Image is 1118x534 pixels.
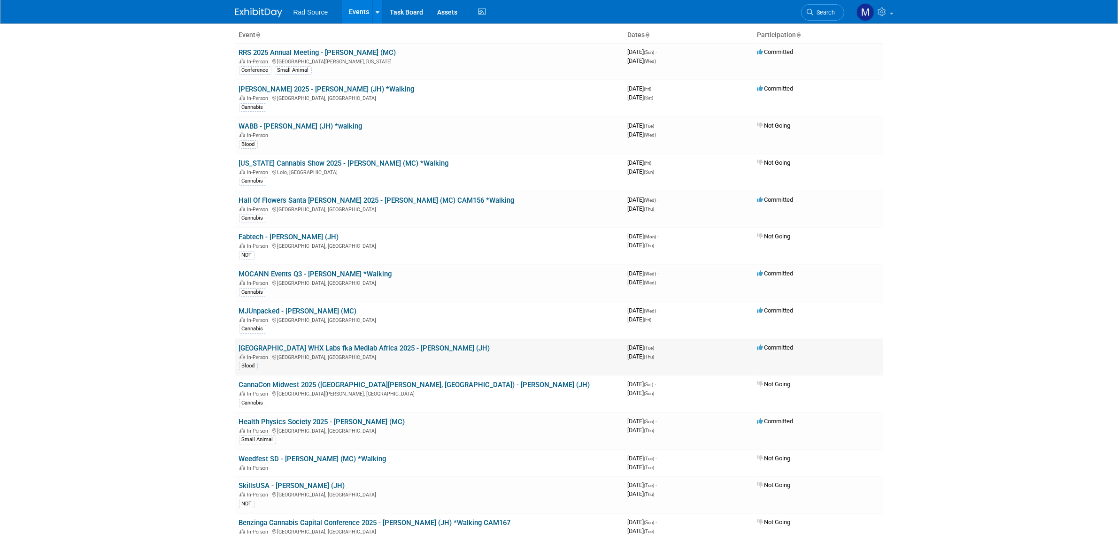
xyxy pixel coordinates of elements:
span: - [656,48,657,55]
span: In-Person [247,59,271,65]
span: In-Person [247,465,271,471]
span: (Tue) [644,456,655,461]
div: NDT [239,500,255,508]
a: Weedfest SD - [PERSON_NAME] (MC) *Walking [239,455,386,463]
span: [DATE] [628,233,659,240]
a: Sort by Start Date [645,31,650,38]
div: Cannabis [239,399,266,407]
span: - [658,196,659,203]
span: - [656,481,657,488]
span: (Wed) [644,271,656,276]
div: [GEOGRAPHIC_DATA], [GEOGRAPHIC_DATA] [239,316,620,323]
span: [DATE] [628,381,656,388]
span: Rad Source [293,8,328,16]
span: (Sun) [644,50,655,55]
span: - [658,233,659,240]
span: [DATE] [628,94,654,101]
a: Hall Of Flowers Santa [PERSON_NAME] 2025 - [PERSON_NAME] (MC) CAM156 *Walking [239,196,515,205]
span: In-Person [247,243,271,249]
span: [DATE] [628,122,657,129]
span: [DATE] [628,168,655,175]
div: Cannabis [239,103,266,112]
span: [DATE] [628,490,655,497]
span: In-Person [247,317,271,323]
img: In-Person Event [239,206,245,211]
span: [DATE] [628,481,657,488]
span: - [656,455,657,462]
img: In-Person Event [239,243,245,248]
img: In-Person Event [239,354,245,359]
img: In-Person Event [239,132,245,137]
span: [DATE] [628,316,652,323]
span: [DATE] [628,418,657,425]
span: (Tue) [644,529,655,534]
span: Committed [757,270,794,277]
div: [GEOGRAPHIC_DATA][PERSON_NAME], [US_STATE] [239,57,620,65]
span: (Wed) [644,280,656,285]
span: In-Person [247,354,271,360]
span: (Fri) [644,160,652,166]
span: [DATE] [628,519,657,526]
img: In-Person Event [239,465,245,470]
span: - [656,344,657,351]
div: Small Animal [239,435,276,444]
a: Fabtech - [PERSON_NAME] (JH) [239,233,339,241]
div: [GEOGRAPHIC_DATA], [GEOGRAPHIC_DATA] [239,94,620,101]
span: Committed [757,48,794,55]
span: [DATE] [628,196,659,203]
span: (Tue) [644,465,655,470]
span: Not Going [757,481,791,488]
span: (Thu) [644,428,655,433]
div: Blood [239,140,258,149]
span: [DATE] [628,85,655,92]
img: In-Person Event [239,169,245,174]
span: [DATE] [628,131,656,138]
a: CannaCon Midwest 2025 ([GEOGRAPHIC_DATA][PERSON_NAME], [GEOGRAPHIC_DATA]) - [PERSON_NAME] (JH) [239,381,590,389]
span: Committed [757,85,794,92]
span: In-Person [247,132,271,138]
span: [DATE] [628,455,657,462]
span: (Wed) [644,59,656,64]
span: Search [814,9,835,16]
img: In-Person Event [239,492,245,496]
span: - [656,418,657,425]
img: In-Person Event [239,95,245,100]
span: Committed [757,196,794,203]
span: [DATE] [628,279,656,286]
span: (Sun) [644,391,655,396]
th: Event [235,27,624,43]
a: SkillsUSA - [PERSON_NAME] (JH) [239,481,345,490]
span: Not Going [757,455,791,462]
span: (Fri) [644,86,652,92]
span: - [653,85,655,92]
span: (Wed) [644,132,656,137]
div: NDT [239,251,255,259]
span: (Sat) [644,382,654,387]
span: - [658,307,659,314]
span: - [656,519,657,526]
div: [GEOGRAPHIC_DATA][PERSON_NAME], [GEOGRAPHIC_DATA] [239,389,620,397]
span: - [655,381,656,388]
a: Benzinga Cannabis Capital Conference 2025 - [PERSON_NAME] (JH) *Walking CAM167 [239,519,511,527]
div: Cannabis [239,325,266,333]
a: [PERSON_NAME] 2025 - [PERSON_NAME] (JH) *Walking [239,85,415,93]
a: Search [801,4,844,21]
span: [DATE] [628,344,657,351]
div: [GEOGRAPHIC_DATA], [GEOGRAPHIC_DATA] [239,242,620,249]
span: In-Person [247,95,271,101]
img: ExhibitDay [235,8,282,17]
span: [DATE] [628,270,659,277]
a: [US_STATE] Cannabis Show 2025 - [PERSON_NAME] (MC) *Walking [239,159,449,168]
span: (Tue) [644,345,655,351]
img: In-Person Event [239,391,245,396]
div: Cannabis [239,288,266,297]
span: [DATE] [628,57,656,64]
a: WABB - [PERSON_NAME] (JH) *walking [239,122,362,130]
span: - [653,159,655,166]
div: Small Animal [275,66,312,75]
span: [DATE] [628,464,655,471]
span: (Tue) [644,483,655,488]
th: Dates [624,27,754,43]
span: [DATE] [628,389,655,397]
div: Lolo, [GEOGRAPHIC_DATA] [239,168,620,175]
